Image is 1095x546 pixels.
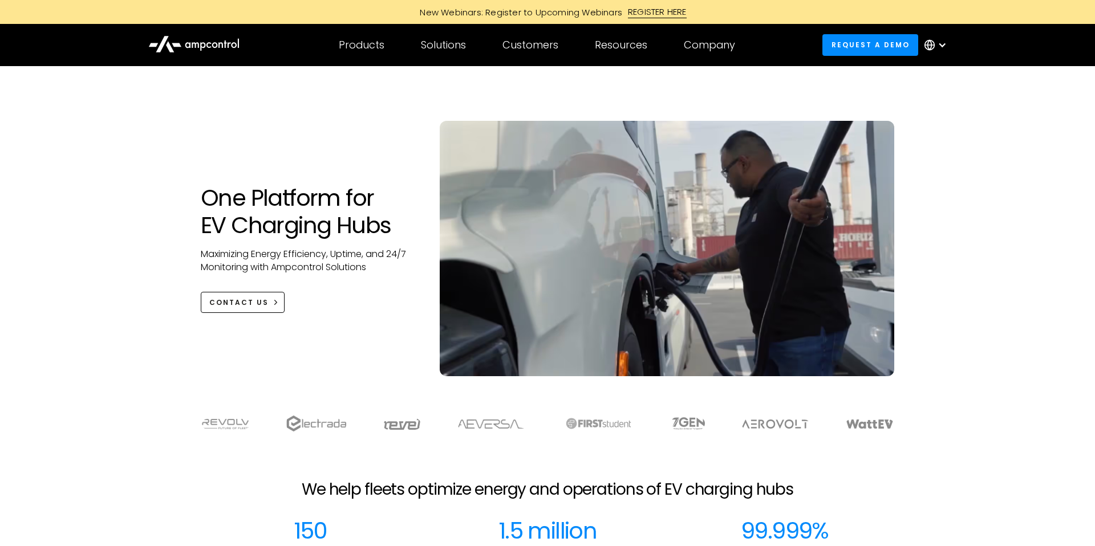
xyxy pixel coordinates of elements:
[595,39,647,51] div: Resources
[302,480,793,499] h2: We help fleets optimize energy and operations of EV charging hubs
[286,415,346,431] img: electrada logo
[339,39,384,51] div: Products
[498,517,597,544] div: 1.5 million
[291,6,804,18] a: New Webinars: Register to Upcoming WebinarsREGISTER HERE
[209,298,269,308] div: CONTACT US
[741,517,829,544] div: 99.999%
[201,292,285,313] a: CONTACT US
[294,517,327,544] div: 150
[502,39,558,51] div: Customers
[201,184,417,239] h1: One Platform for EV Charging Hubs
[628,6,687,18] div: REGISTER HERE
[822,34,918,55] a: Request a demo
[201,248,417,274] p: Maximizing Energy Efficiency, Uptime, and 24/7 Monitoring with Ampcontrol Solutions
[421,39,466,51] div: Solutions
[684,39,735,51] div: Company
[846,419,894,429] img: WattEV logo
[741,419,809,429] img: Aerovolt Logo
[408,6,628,18] div: New Webinars: Register to Upcoming Webinars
